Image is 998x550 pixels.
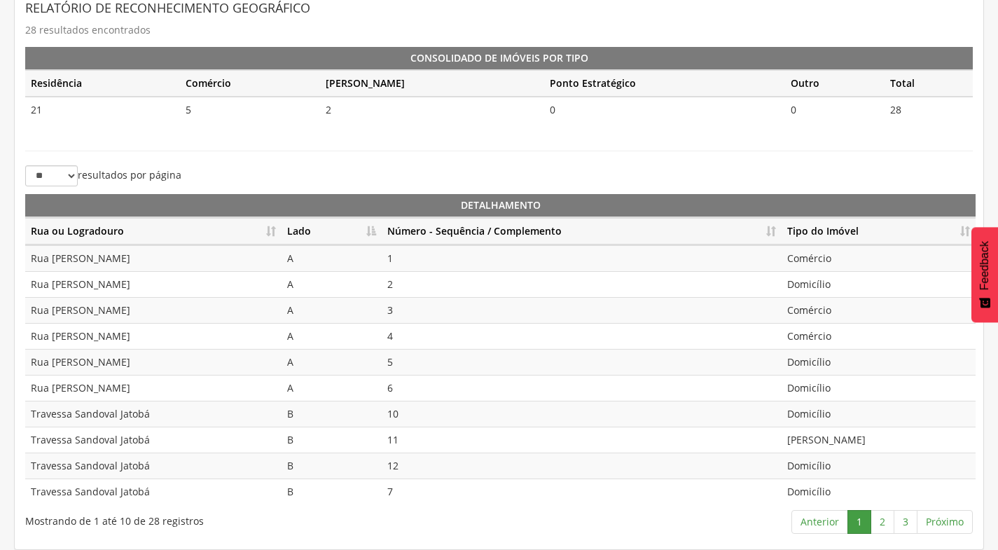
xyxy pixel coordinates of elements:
[382,375,782,401] td: 6
[25,97,180,123] td: 21
[25,509,408,528] div: Mostrando de 1 até 10 de 28 registros
[25,70,180,97] th: Residência
[282,375,382,401] td: A
[782,349,976,375] td: Domicílio
[282,271,382,297] td: A
[544,97,785,123] td: 0
[25,245,282,271] td: Rua [PERSON_NAME]
[180,70,321,97] th: Comércio
[917,510,973,534] a: Próximo
[791,510,848,534] a: Anterior
[885,97,973,123] td: 28
[382,427,782,453] td: 11
[25,427,282,453] td: Travessa Sandoval Jatobá
[25,165,78,186] select: resultados por página
[25,218,282,245] th: Rua ou Logradouro: Ordenar colunas de forma ascendente
[180,97,321,123] td: 5
[25,271,282,297] td: Rua [PERSON_NAME]
[25,297,282,323] td: Rua [PERSON_NAME]
[782,297,976,323] td: Comércio
[782,479,976,504] td: Domicílio
[382,218,782,245] th: Número - Sequência / Complemento: Ordenar colunas de forma ascendente
[785,70,884,97] th: Outro
[282,349,382,375] td: A
[25,47,973,70] th: Consolidado de Imóveis por Tipo
[282,297,382,323] td: A
[25,165,181,186] label: resultados por página
[782,271,976,297] td: Domicílio
[782,375,976,401] td: Domicílio
[544,70,785,97] th: Ponto Estratégico
[382,271,782,297] td: 2
[885,70,973,97] th: Total
[782,245,976,271] td: Comércio
[25,323,282,349] td: Rua [PERSON_NAME]
[282,218,382,245] th: Lado: Ordenar colunas de forma descendente
[382,401,782,427] td: 10
[978,241,991,290] span: Feedback
[282,453,382,479] td: B
[25,349,282,375] td: Rua [PERSON_NAME]
[25,194,976,218] th: Detalhamento
[25,375,282,401] td: Rua [PERSON_NAME]
[782,427,976,453] td: [PERSON_NAME]
[320,97,544,123] td: 2
[782,401,976,427] td: Domicílio
[25,20,973,40] p: 28 resultados encontrados
[382,323,782,349] td: 4
[282,323,382,349] td: A
[382,245,782,271] td: 1
[894,510,917,534] a: 3
[785,97,884,123] td: 0
[382,349,782,375] td: 5
[25,453,282,479] td: Travessa Sandoval Jatobá
[871,510,894,534] a: 2
[782,453,976,479] td: Domicílio
[282,479,382,504] td: B
[25,479,282,504] td: Travessa Sandoval Jatobá
[847,510,871,534] a: 1
[282,427,382,453] td: B
[782,323,976,349] td: Comércio
[25,401,282,427] td: Travessa Sandoval Jatobá
[782,218,976,245] th: Tipo do Imóvel: Ordenar colunas de forma ascendente
[971,227,998,322] button: Feedback - Mostrar pesquisa
[382,479,782,504] td: 7
[382,453,782,479] td: 12
[282,245,382,271] td: A
[320,70,544,97] th: [PERSON_NAME]
[382,297,782,323] td: 3
[282,401,382,427] td: B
